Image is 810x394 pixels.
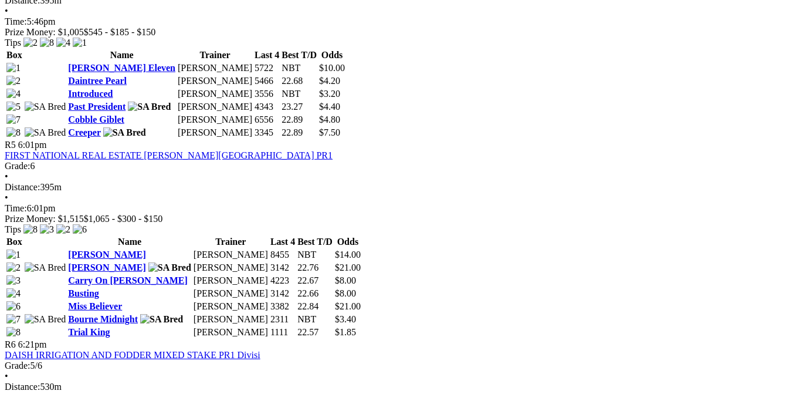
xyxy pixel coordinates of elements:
span: $3.20 [319,89,340,99]
span: Box [6,50,22,60]
span: $545 - $185 - $150 [84,27,156,37]
th: Best T/D [281,49,317,61]
img: 8 [23,224,38,235]
div: Prize Money: $1,515 [5,214,805,224]
div: 530m [5,382,805,392]
a: Busting [68,288,99,298]
a: FIRST NATIONAL REAL ESTATE [PERSON_NAME][GEOGRAPHIC_DATA] PR1 [5,150,333,160]
span: $21.00 [335,262,361,272]
td: 22.67 [297,275,333,287]
a: [PERSON_NAME] Eleven [68,63,175,73]
span: $1,065 - $300 - $150 [84,214,163,224]
th: Last 4 [254,49,280,61]
span: $3.40 [335,314,356,324]
td: 22.68 [281,75,317,87]
img: 2 [6,262,21,273]
span: $4.20 [319,76,340,86]
img: SA Bred [148,262,191,273]
span: $8.00 [335,288,356,298]
span: $10.00 [319,63,345,73]
td: 8455 [270,249,296,261]
img: SA Bred [25,102,66,112]
img: 4 [6,89,21,99]
a: [PERSON_NAME] [68,250,145,260]
td: 22.76 [297,262,333,274]
div: 6:01pm [5,203,805,214]
td: 3382 [270,301,296,312]
td: [PERSON_NAME] [193,288,269,299]
td: [PERSON_NAME] [193,326,269,338]
span: Grade: [5,161,30,171]
span: • [5,6,8,16]
span: Time: [5,16,27,26]
img: 6 [6,301,21,312]
span: Box [6,237,22,247]
img: SA Bred [103,127,146,138]
img: 2 [23,38,38,48]
span: Tips [5,224,21,234]
img: 1 [6,250,21,260]
a: Creeper [68,127,100,137]
div: Prize Money: $1,005 [5,27,805,38]
a: Daintree Pearl [68,76,127,86]
a: DAISH IRRIGATION AND FODDER MIXED STAKE PR1 Divisi [5,350,260,360]
td: 22.57 [297,326,333,338]
a: Cobble Giblet [68,115,124,124]
td: 22.84 [297,301,333,312]
a: [PERSON_NAME] [68,262,145,272]
th: Trainer [177,49,253,61]
a: Introduced [68,89,113,99]
td: [PERSON_NAME] [193,314,269,325]
td: [PERSON_NAME] [177,127,253,139]
td: 1111 [270,326,296,338]
img: 7 [6,115,21,125]
img: SA Bred [25,262,66,273]
span: Tips [5,38,21,48]
td: [PERSON_NAME] [177,88,253,100]
th: Odds [334,236,361,248]
img: SA Bred [25,314,66,325]
td: 4343 [254,101,280,113]
a: Bourne Midnight [68,314,138,324]
span: R5 [5,140,16,150]
td: [PERSON_NAME] [177,62,253,74]
img: 3 [40,224,54,235]
span: R6 [5,339,16,349]
td: 3142 [270,288,296,299]
td: [PERSON_NAME] [177,101,253,113]
td: [PERSON_NAME] [193,262,269,274]
img: 8 [40,38,54,48]
img: SA Bred [128,102,171,112]
img: 8 [6,327,21,338]
span: • [5,193,8,203]
td: NBT [281,88,317,100]
span: Grade: [5,361,30,371]
img: 3 [6,275,21,286]
td: 4223 [270,275,296,287]
img: 1 [73,38,87,48]
th: Last 4 [270,236,296,248]
td: 3556 [254,88,280,100]
td: 6556 [254,114,280,126]
td: 3345 [254,127,280,139]
td: NBT [297,249,333,261]
th: Name [67,49,176,61]
div: 5:46pm [5,16,805,27]
td: [PERSON_NAME] [193,249,269,261]
span: Distance: [5,382,40,392]
span: $1.85 [335,327,356,337]
th: Trainer [193,236,269,248]
img: SA Bred [140,314,183,325]
img: 4 [6,288,21,299]
img: 8 [6,127,21,138]
span: • [5,171,8,181]
td: [PERSON_NAME] [193,301,269,312]
td: [PERSON_NAME] [193,275,269,287]
img: 1 [6,63,21,73]
span: 6:01pm [18,140,47,150]
img: 6 [73,224,87,235]
img: 2 [6,76,21,86]
span: $14.00 [335,250,361,260]
td: NBT [297,314,333,325]
span: 6:21pm [18,339,47,349]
